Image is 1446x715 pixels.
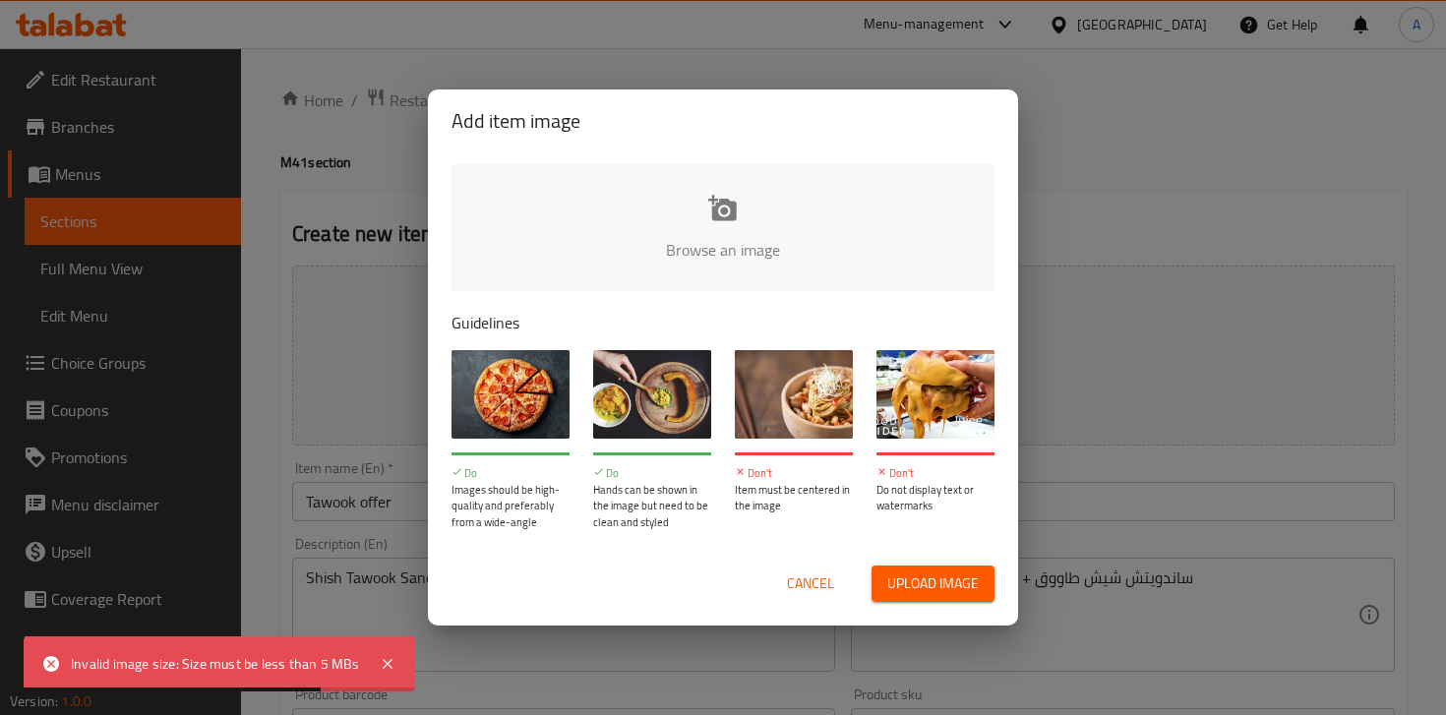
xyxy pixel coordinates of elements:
[593,350,711,439] img: guide-img-2@3x.jpg
[779,566,842,602] button: Cancel
[71,653,360,675] div: Invalid image size: Size must be less than 5 MBs
[735,350,853,439] img: guide-img-3@3x.jpg
[876,350,994,439] img: guide-img-4@3x.jpg
[787,571,834,596] span: Cancel
[735,482,853,514] p: Item must be centered in the image
[452,482,570,531] p: Images should be high-quality and preferably from a wide-angle
[887,571,979,596] span: Upload image
[872,566,994,602] button: Upload image
[452,465,570,482] p: Do
[593,465,711,482] p: Do
[452,350,570,439] img: guide-img-1@3x.jpg
[735,465,853,482] p: Don't
[452,105,994,137] h2: Add item image
[876,482,994,514] p: Do not display text or watermarks
[452,311,994,334] p: Guidelines
[876,465,994,482] p: Don't
[593,482,711,531] p: Hands can be shown in the image but need to be clean and styled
